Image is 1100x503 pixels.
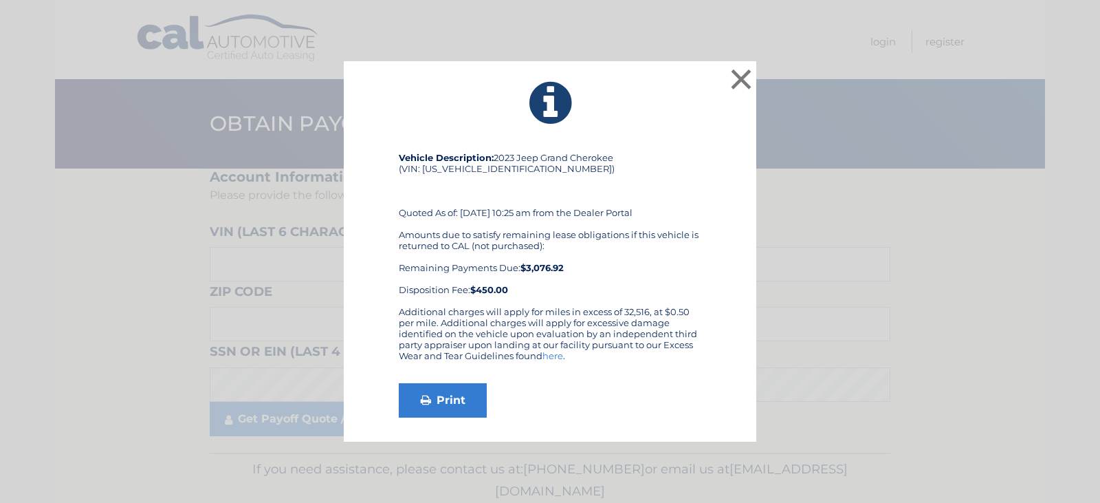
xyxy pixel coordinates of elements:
[520,262,564,273] b: $3,076.92
[399,306,701,372] div: Additional charges will apply for miles in excess of 32,516, at $0.50 per mile. Additional charge...
[399,383,487,418] a: Print
[399,229,701,295] div: Amounts due to satisfy remaining lease obligations if this vehicle is returned to CAL (not purcha...
[470,284,508,295] strong: $450.00
[399,152,494,163] strong: Vehicle Description:
[399,152,701,306] div: 2023 Jeep Grand Cherokee (VIN: [US_VEHICLE_IDENTIFICATION_NUMBER]) Quoted As of: [DATE] 10:25 am ...
[542,350,563,361] a: here
[727,65,755,93] button: ×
